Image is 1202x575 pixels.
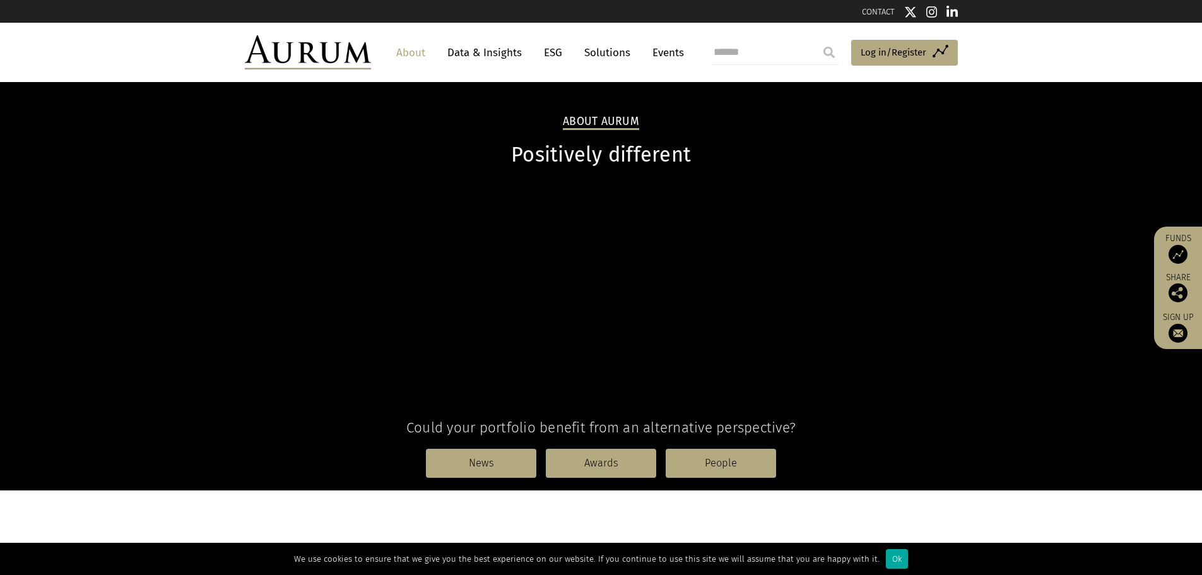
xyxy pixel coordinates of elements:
a: Data & Insights [441,41,528,64]
a: Log in/Register [851,40,958,66]
span: Log in/Register [861,45,926,60]
h1: Positively different [245,143,958,167]
h2: About Aurum [563,115,639,130]
div: Share [1160,273,1196,302]
img: Sign up to our newsletter [1169,324,1187,343]
a: People [666,449,776,478]
a: News [426,449,536,478]
img: Twitter icon [904,6,917,18]
a: Sign up [1160,312,1196,343]
img: Share this post [1169,283,1187,302]
img: Access Funds [1169,245,1187,264]
h4: Could your portfolio benefit from an alternative perspective? [245,419,958,436]
input: Submit [816,40,842,65]
img: Linkedin icon [946,6,958,18]
img: Aurum [245,35,371,69]
a: Awards [546,449,656,478]
a: Events [646,41,684,64]
a: About [390,41,432,64]
img: Instagram icon [926,6,938,18]
a: Solutions [578,41,637,64]
a: Funds [1160,233,1196,264]
a: ESG [538,41,569,64]
a: CONTACT [862,7,895,16]
div: Ok [886,549,908,569]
